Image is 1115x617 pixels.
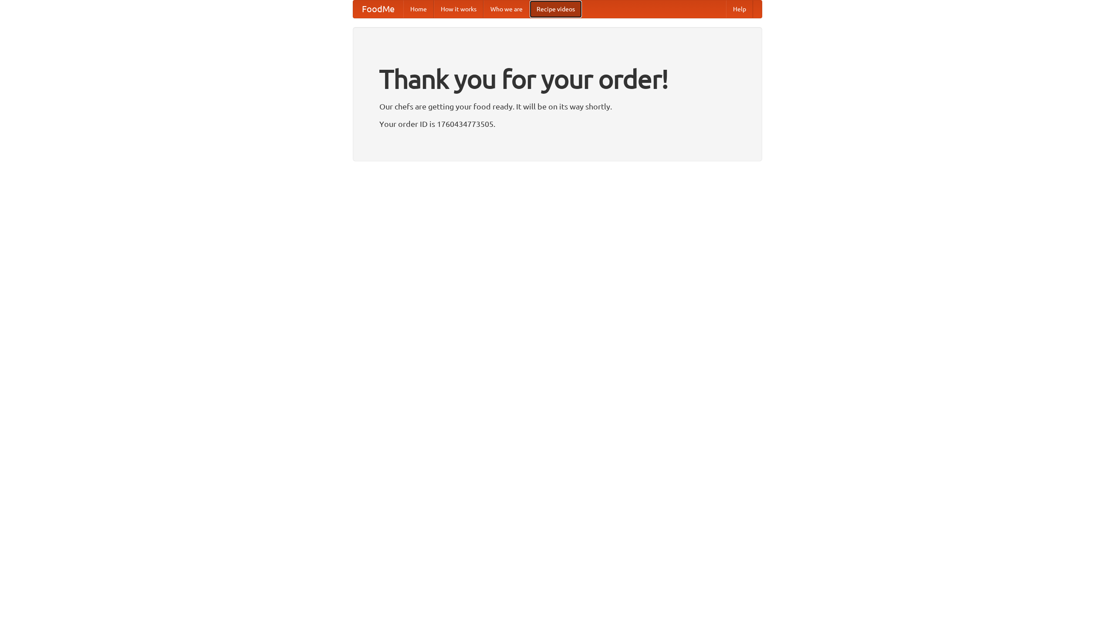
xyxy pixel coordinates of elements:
a: Help [726,0,753,18]
a: Who we are [483,0,530,18]
p: Our chefs are getting your food ready. It will be on its way shortly. [379,100,736,113]
p: Your order ID is 1760434773505. [379,117,736,130]
a: FoodMe [353,0,403,18]
a: Recipe videos [530,0,582,18]
h1: Thank you for your order! [379,58,736,100]
a: Home [403,0,434,18]
a: How it works [434,0,483,18]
